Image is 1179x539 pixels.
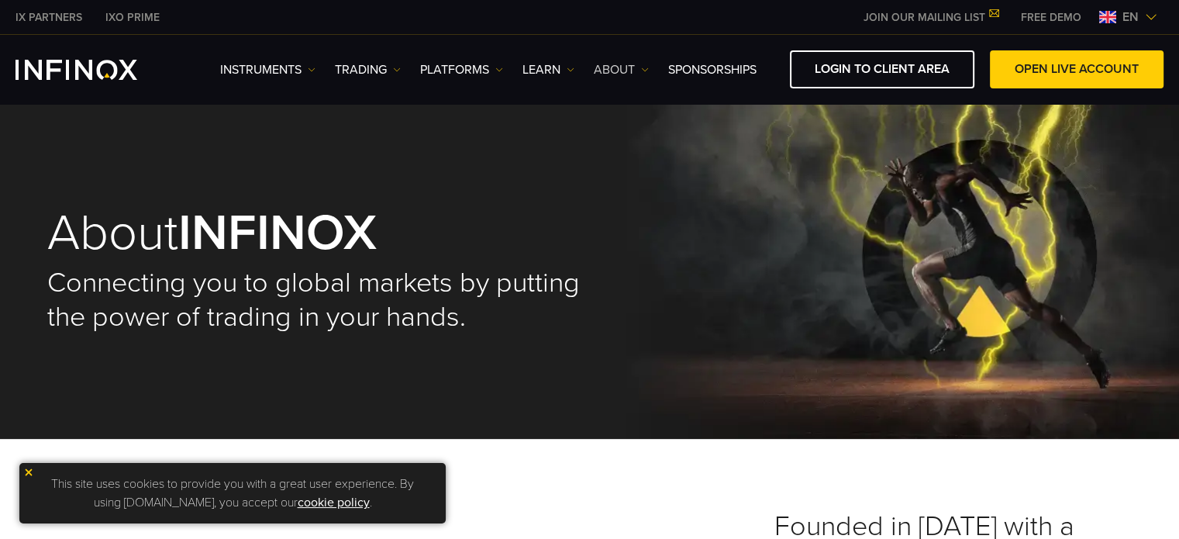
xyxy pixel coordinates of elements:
a: SPONSORSHIPS [668,60,757,79]
img: yellow close icon [23,467,34,478]
a: JOIN OUR MAILING LIST [852,11,1009,24]
p: This site uses cookies to provide you with a great user experience. By using [DOMAIN_NAME], you a... [27,471,438,516]
h2: Connecting you to global markets by putting the power of trading in your hands. [47,266,590,334]
a: INFINOX Logo [16,60,174,80]
a: LOGIN TO CLIENT AREA [790,50,974,88]
a: Instruments [220,60,315,79]
strong: INFINOX [178,202,377,264]
a: Learn [522,60,574,79]
a: INFINOX MENU [1009,9,1093,26]
a: INFINOX [4,9,94,26]
a: ABOUT [594,60,649,79]
h1: About [47,208,590,258]
a: OPEN LIVE ACCOUNT [990,50,1163,88]
a: PLATFORMS [420,60,503,79]
a: INFINOX [94,9,171,26]
a: TRADING [335,60,401,79]
span: en [1116,8,1145,26]
a: cookie policy [298,495,370,510]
